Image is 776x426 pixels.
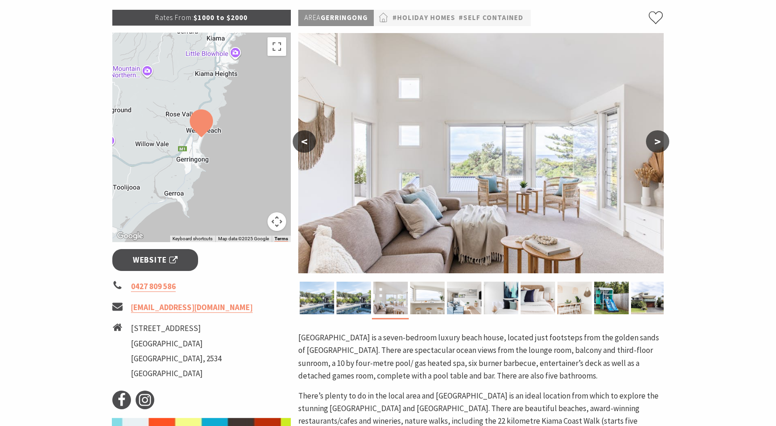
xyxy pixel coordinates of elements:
a: #Holiday Homes [392,12,455,24]
li: [STREET_ADDRESS] [131,322,221,335]
span: Map data ©2025 Google [218,236,269,241]
a: #Self Contained [459,12,523,24]
a: [EMAIL_ADDRESS][DOMAIN_NAME] [131,302,253,313]
img: Dining room - enough seating for 12 with bench seat [557,282,592,314]
li: [GEOGRAPHIC_DATA] [131,338,221,350]
button: Map camera controls [268,212,286,231]
img: Games room - bedroom (King) [484,282,518,314]
a: Open this area in Google Maps (opens a new window) [115,230,145,242]
a: 0427 809 586 [131,281,176,292]
a: Website [112,249,199,271]
button: < [293,130,316,153]
img: Saltwater pool and heated spa [300,282,334,314]
img: Cubby House [594,282,629,314]
span: Rates From: [155,13,193,22]
span: Website [133,254,178,266]
img: Downstairs living space - next to pool [447,282,481,314]
img: Google [115,230,145,242]
img: Werri Beach [631,282,666,314]
li: [GEOGRAPHIC_DATA], 2534 [131,352,221,365]
button: Toggle fullscreen view [268,37,286,56]
img: Saltwater pool and heated spa [336,282,371,314]
img: The upstairs lounge room with views of Werri Beach [298,33,664,273]
p: [GEOGRAPHIC_DATA] is a seven-bedroom luxury beach house, located just footsteps from the golden s... [298,331,664,382]
li: [GEOGRAPHIC_DATA] [131,367,221,380]
button: > [646,130,669,153]
img: The upstairs lounge room with views of Werri Beach [373,282,408,314]
a: Terms (opens in new tab) [275,236,288,242]
button: Keyboard shortcuts [172,236,213,242]
img: Master Bedroom [521,282,555,314]
p: $1000 to $2000 [112,10,291,26]
span: Area [304,13,321,22]
img: The Sun room - great for whale watching or surf check [410,282,445,314]
p: Gerringong [298,10,374,26]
